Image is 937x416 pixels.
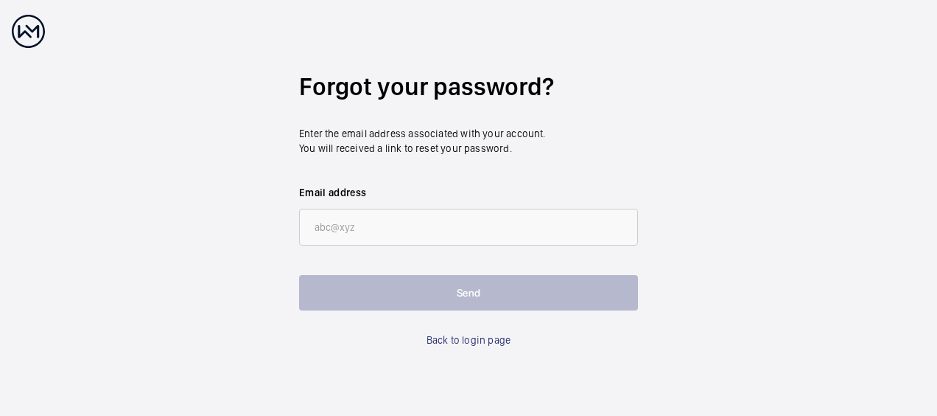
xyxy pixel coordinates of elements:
a: Back to login page [427,333,510,347]
label: Email address [299,185,638,200]
button: Send [299,275,638,311]
h2: Forgot your password? [299,69,638,104]
input: abc@xyz [299,209,638,246]
p: Enter the email address associated with your account. You will received a link to reset your pass... [299,126,638,156]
